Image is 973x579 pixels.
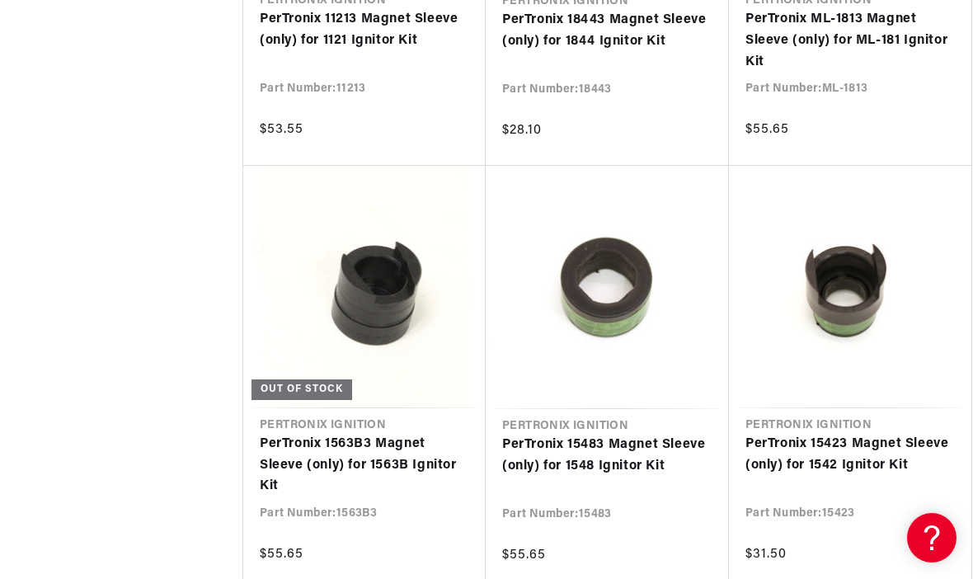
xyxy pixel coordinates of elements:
[502,435,712,477] a: PerTronix 15483 Magnet Sleeve (only) for 1548 Ignitor Kit
[745,9,955,73] a: PerTronix ML-1813 Magnet Sleeve (only) for ML-181 Ignitor Kit
[260,434,469,497] a: PerTronix 1563B3 Magnet Sleeve (only) for 1563B Ignitor Kit
[502,10,712,52] a: PerTronix 18443 Magnet Sleeve (only) for 1844 Ignitor Kit
[260,9,469,51] a: PerTronix 11213 Magnet Sleeve (only) for 1121 Ignitor Kit
[745,434,955,476] a: PerTronix 15423 Magnet Sleeve (only) for 1542 Ignitor Kit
